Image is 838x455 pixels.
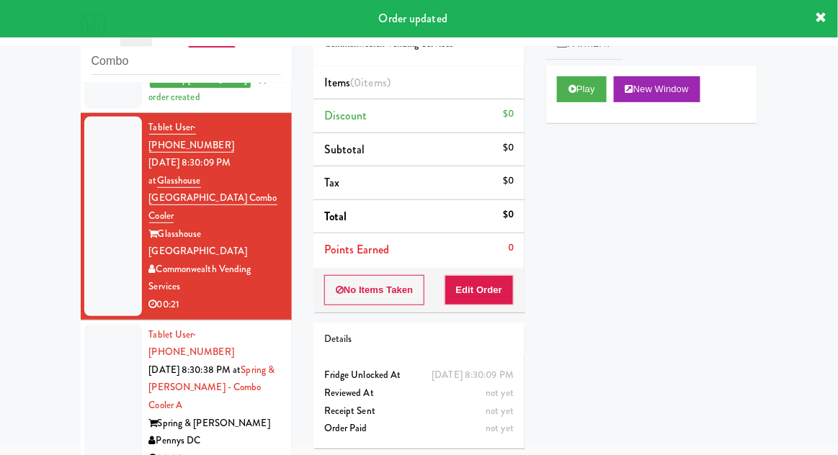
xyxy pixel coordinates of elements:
[324,330,514,348] div: Details
[92,48,281,75] input: Search vision orders
[324,241,389,258] span: Points Earned
[149,363,241,377] span: [DATE] 8:30:38 PM at
[149,328,234,359] a: Tablet User· [PHONE_NUMBER]
[149,225,281,261] div: Glasshouse [GEOGRAPHIC_DATA]
[81,113,292,320] li: Tablet User· [PHONE_NUMBER][DATE] 8:30:09 PM atGlasshouse [GEOGRAPHIC_DATA] Combo CoolerGlasshous...
[149,415,281,433] div: Spring & [PERSON_NAME]
[324,420,514,438] div: Order Paid
[557,76,607,102] button: Play
[503,172,514,190] div: $0
[149,174,277,223] a: Glasshouse [GEOGRAPHIC_DATA] Combo Cooler
[503,206,514,224] div: $0
[324,384,514,402] div: Reviewed At
[324,74,391,91] span: Items
[614,76,700,102] button: New Window
[362,74,388,91] ng-pluralize: items
[432,366,514,384] div: [DATE] 8:30:09 PM
[324,141,365,158] span: Subtotal
[486,421,514,435] span: not yet
[503,139,514,157] div: $0
[508,239,514,257] div: 0
[324,107,367,124] span: Discount
[350,74,391,91] span: (0 )
[486,404,514,418] span: not yet
[149,432,281,450] div: Pennys DC
[324,208,347,225] span: Total
[486,386,514,400] span: not yet
[324,275,425,305] button: No Items Taken
[149,156,231,187] span: [DATE] 8:30:09 PM at
[324,174,339,191] span: Tax
[149,120,234,153] a: Tablet User· [PHONE_NUMBER]
[445,275,514,305] button: Edit Order
[379,10,447,27] span: Order updated
[150,73,251,88] span: reviewed by [PERSON_NAME]
[149,363,275,412] a: Spring & [PERSON_NAME] - Combo Cooler A
[324,366,514,384] div: Fridge Unlocked At
[149,120,234,152] span: · [PHONE_NUMBER]
[149,261,281,296] div: Commonwealth Vending Services
[503,105,514,123] div: $0
[149,296,281,314] div: 00:21
[324,39,514,50] h5: Commonwealth Vending Services
[324,402,514,420] div: Receipt Sent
